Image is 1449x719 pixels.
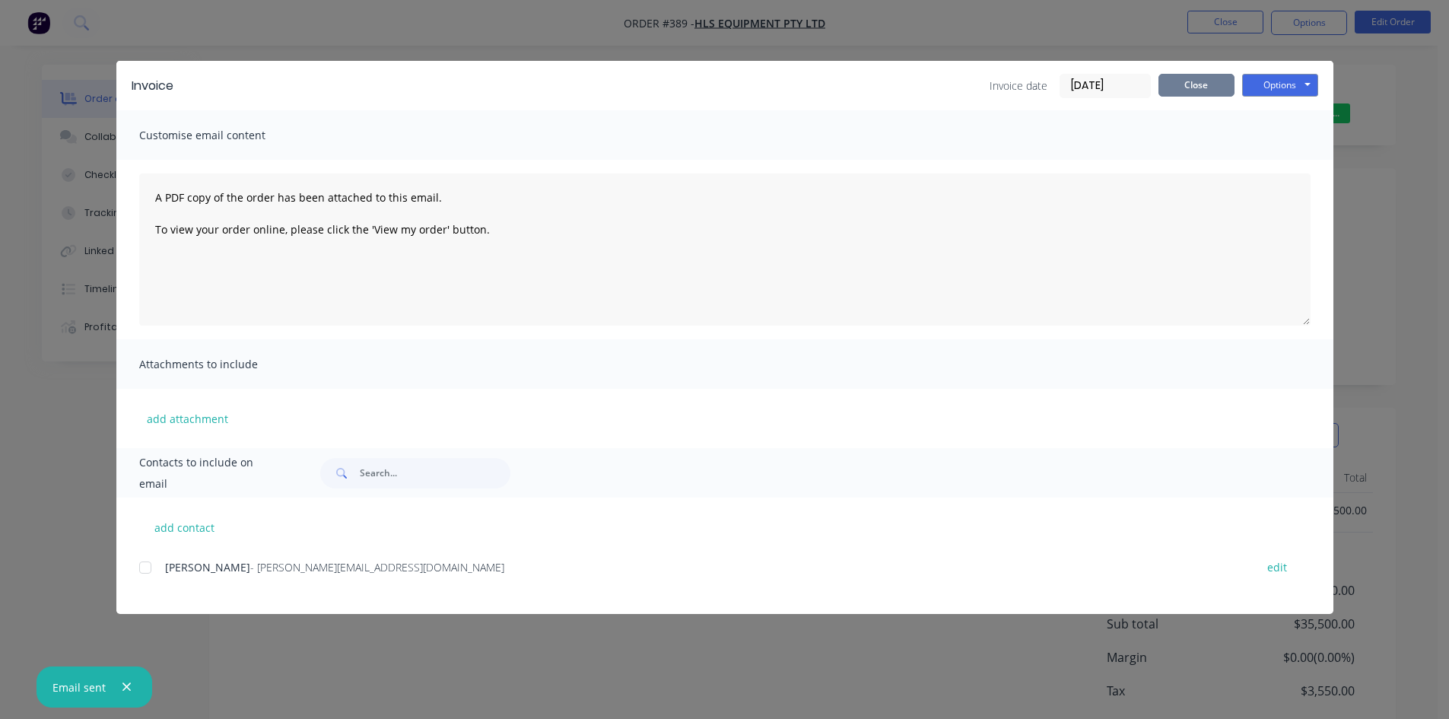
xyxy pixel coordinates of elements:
span: Invoice date [990,78,1047,94]
span: Attachments to include [139,354,307,375]
span: Contacts to include on email [139,452,283,495]
span: - [PERSON_NAME][EMAIL_ADDRESS][DOMAIN_NAME] [250,560,504,574]
button: Options [1242,74,1318,97]
div: Email sent [52,679,106,695]
textarea: A PDF copy of the order has been attached to this email. To view your order online, please click ... [139,173,1311,326]
button: edit [1258,557,1296,577]
button: add attachment [139,407,236,430]
span: Customise email content [139,125,307,146]
input: Search... [360,458,510,488]
span: [PERSON_NAME] [165,560,250,574]
div: Invoice [132,77,173,95]
button: add contact [139,516,230,539]
button: Close [1158,74,1235,97]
